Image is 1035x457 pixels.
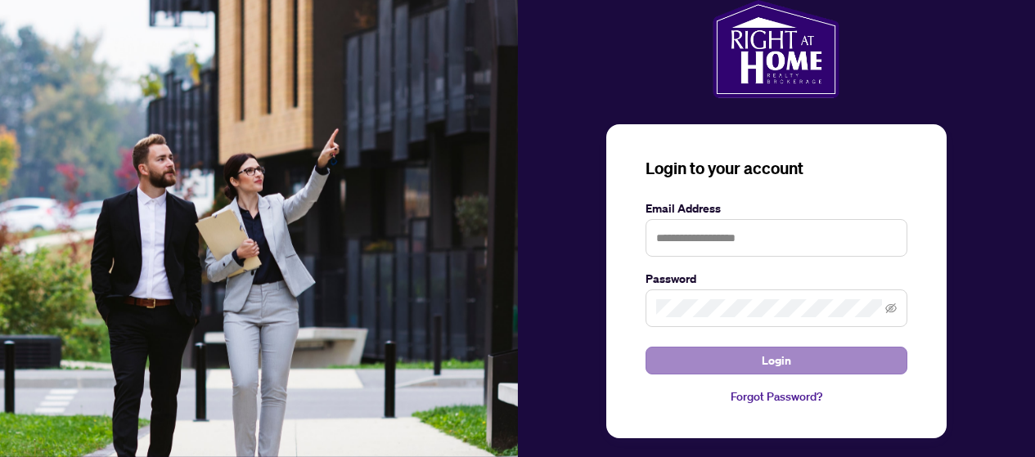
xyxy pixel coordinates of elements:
[646,347,907,374] button: Login
[646,270,907,288] label: Password
[646,157,907,180] h3: Login to your account
[885,302,897,314] span: eye-invisible
[762,347,791,374] span: Login
[646,388,907,405] a: Forgot Password?
[646,199,907,217] label: Email Address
